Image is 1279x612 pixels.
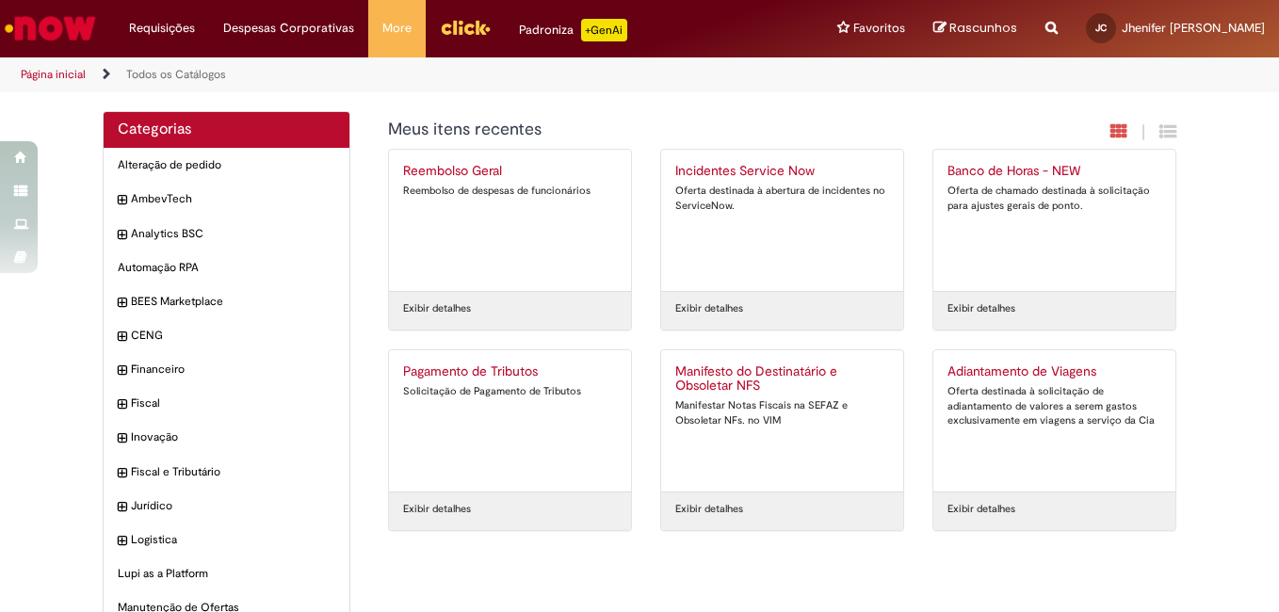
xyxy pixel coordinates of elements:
span: Analytics BSC [131,226,335,242]
span: Jhenifer [PERSON_NAME] [1122,20,1265,36]
h2: Adiantamento de Viagens [947,364,1161,379]
span: Jurídico [131,498,335,514]
span: Fiscal [131,395,335,411]
p: +GenAi [581,19,627,41]
h2: Incidentes Service Now [675,164,889,179]
span: Automação RPA [118,260,335,276]
i: expandir categoria Fiscal [118,395,126,414]
span: Lupi as a Platform [118,566,335,582]
i: Exibição em cartão [1110,122,1127,140]
div: expandir categoria Analytics BSC Analytics BSC [104,217,349,251]
h2: Reembolso Geral [403,164,617,179]
span: JC [1095,22,1107,34]
div: Lupi as a Platform [104,556,349,591]
div: expandir categoria BEES Marketplace BEES Marketplace [104,284,349,319]
span: AmbevTech [131,191,335,207]
span: Financeiro [131,362,335,378]
a: Adiantamento de Viagens Oferta destinada à solicitação de adiantamento de valores a serem gastos ... [933,350,1175,491]
i: expandir categoria AmbevTech [118,191,126,210]
div: Manifestar Notas Fiscais na SEFAZ e Obsoletar NFs. no VIM [675,398,889,427]
a: Exibir detalhes [403,502,471,517]
div: Oferta de chamado destinada à solicitação para ajustes gerais de ponto. [947,184,1161,213]
h1: {"description":"","title":"Meus itens recentes"} Categoria [388,121,973,139]
a: Exibir detalhes [403,301,471,316]
a: Pagamento de Tributos Solicitação de Pagamento de Tributos [389,350,631,491]
div: expandir categoria CENG CENG [104,318,349,353]
i: expandir categoria CENG [118,328,126,346]
img: ServiceNow [2,9,99,47]
div: Padroniza [519,19,627,41]
a: Exibir detalhes [947,301,1015,316]
h2: Categorias [118,121,335,138]
div: Solicitação de Pagamento de Tributos [403,384,617,399]
h2: Banco de Horas - NEW [947,164,1161,179]
span: Rascunhos [949,19,1017,37]
a: Incidentes Service Now Oferta destinada à abertura de incidentes no ServiceNow. [661,150,903,291]
img: click_logo_yellow_360x200.png [440,13,491,41]
a: Página inicial [21,67,86,82]
span: Logistica [131,532,335,548]
i: expandir categoria Financeiro [118,362,126,380]
div: Alteração de pedido [104,148,349,183]
a: Manifesto do Destinatário e Obsoletar NFS Manifestar Notas Fiscais na SEFAZ e Obsoletar NFs. no VIM [661,350,903,491]
h2: Pagamento de Tributos [403,364,617,379]
i: Exibição de grade [1159,122,1176,140]
a: Exibir detalhes [675,502,743,517]
div: Reembolso de despesas de funcionários [403,184,617,199]
ul: Trilhas de página [14,57,838,92]
i: expandir categoria Fiscal e Tributário [118,464,126,483]
a: Exibir detalhes [675,301,743,316]
i: expandir categoria Inovação [118,429,126,448]
span: CENG [131,328,335,344]
div: expandir categoria AmbevTech AmbevTech [104,182,349,217]
a: Reembolso Geral Reembolso de despesas de funcionários [389,150,631,291]
span: More [382,19,412,38]
i: expandir categoria Jurídico [118,498,126,517]
a: Exibir detalhes [947,502,1015,517]
div: expandir categoria Fiscal Fiscal [104,386,349,421]
i: expandir categoria Analytics BSC [118,226,126,245]
a: Banco de Horas - NEW Oferta de chamado destinada à solicitação para ajustes gerais de ponto. [933,150,1175,291]
span: | [1141,121,1145,143]
span: Favoritos [853,19,905,38]
h2: Manifesto do Destinatário e Obsoletar NFS [675,364,889,395]
span: Requisições [129,19,195,38]
div: expandir categoria Financeiro Financeiro [104,352,349,387]
a: Rascunhos [933,20,1017,38]
i: expandir categoria BEES Marketplace [118,294,126,313]
div: expandir categoria Logistica Logistica [104,523,349,557]
div: expandir categoria Jurídico Jurídico [104,489,349,523]
span: Despesas Corporativas [223,19,354,38]
div: Oferta destinada à abertura de incidentes no ServiceNow. [675,184,889,213]
span: Inovação [131,429,335,445]
span: Fiscal e Tributário [131,464,335,480]
i: expandir categoria Logistica [118,532,126,551]
span: Alteração de pedido [118,157,335,173]
span: BEES Marketplace [131,294,335,310]
div: expandir categoria Fiscal e Tributário Fiscal e Tributário [104,455,349,490]
a: Todos os Catálogos [126,67,226,82]
div: Oferta destinada à solicitação de adiantamento de valores a serem gastos exclusivamente em viagen... [947,384,1161,428]
div: Automação RPA [104,250,349,285]
div: expandir categoria Inovação Inovação [104,420,349,455]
